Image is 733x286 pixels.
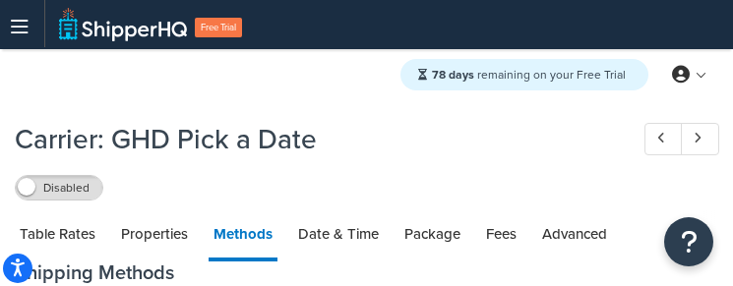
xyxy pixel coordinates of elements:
a: Previous Record [644,123,683,155]
button: Open Resource Center [664,217,713,266]
strong: 78 days [432,66,474,84]
a: Next Record [681,123,719,155]
a: Fees [481,210,521,257]
a: Date & Time [293,210,384,257]
a: Methods [209,210,277,261]
span: remaining on your Free Trial [432,66,626,84]
h1: Carrier: GHD Pick a Date [15,120,608,158]
a: Advanced [537,210,612,257]
span: Free Trial [195,18,242,37]
a: Package [399,210,465,257]
h3: Shipping Methods [15,261,718,283]
label: Disabled [16,176,102,200]
a: Table Rates [15,210,100,257]
a: Properties [116,210,193,257]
